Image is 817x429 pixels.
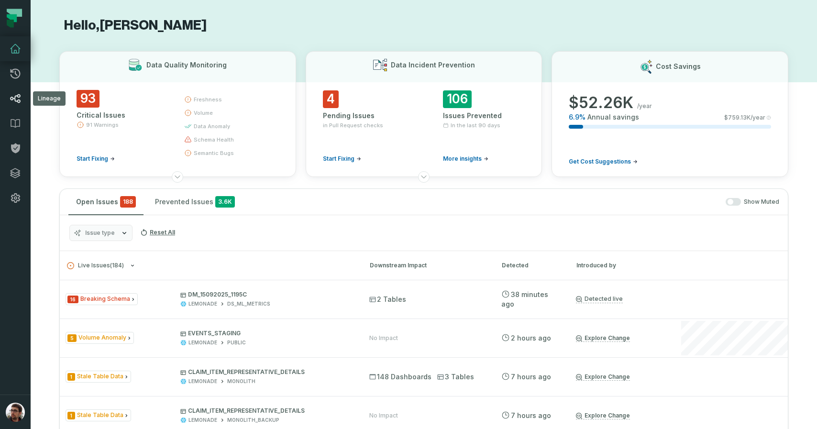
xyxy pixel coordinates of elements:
[77,110,167,120] div: Critical Issues
[443,111,525,121] div: Issues Prevented
[569,112,585,122] span: 6.9 %
[194,122,230,130] span: data anomaly
[69,225,132,241] button: Issue type
[180,291,353,298] p: DM_15092025_1195C
[443,90,472,108] span: 106
[369,334,398,342] div: No Impact
[569,93,633,112] span: $ 52.26K
[369,295,406,304] span: 2 Tables
[656,62,701,71] h3: Cost Savings
[724,114,765,121] span: $ 759.13K /year
[227,378,255,385] div: MONOLITH
[552,51,788,177] button: Cost Savings$52.26K/year6.9%Annual savings$759.13K/yearGet Cost Suggestions
[194,136,234,143] span: schema health
[370,261,485,270] div: Downstream Impact
[66,409,131,421] span: Issue Type
[194,109,213,117] span: volume
[501,290,548,308] relative-time: Sep 15, 2025, 12:51 PM GMT+3
[120,196,136,208] span: critical issues and errors combined
[323,111,405,121] div: Pending Issues
[33,91,66,106] div: Lineage
[323,155,354,163] span: Start Fixing
[227,339,246,346] div: PUBLIC
[576,295,623,303] a: Detected live
[67,296,78,303] span: Severity
[188,300,217,308] div: LEMONADE
[77,155,115,163] a: Start Fixing
[511,373,551,381] relative-time: Sep 15, 2025, 5:36 AM GMT+3
[502,261,559,270] div: Detected
[59,51,296,177] button: Data Quality Monitoring93Critical Issues91 WarningsStart Fixingfreshnessvolumedata anomalyschema ...
[443,155,482,163] span: More insights
[323,90,339,108] span: 4
[323,155,361,163] a: Start Fixing
[147,189,243,215] button: Prevented Issues
[323,121,383,129] span: in Pull Request checks
[306,51,542,177] button: Data Incident Prevention4Pending Issuesin Pull Request checksStart Fixing106Issues PreventedIn th...
[85,229,115,237] span: Issue type
[576,334,630,342] a: Explore Change
[86,121,119,129] span: 91 Warnings
[227,417,279,424] div: MONOLITH_BACKUP
[227,300,270,308] div: DS_ML_METRICS
[511,334,551,342] relative-time: Sep 15, 2025, 11:09 AM GMT+3
[391,60,475,70] h3: Data Incident Prevention
[215,196,235,208] span: 3.6K
[136,225,179,240] button: Reset All
[180,407,353,415] p: CLAIM_ITEM_REPRESENTATIVE_DETAILS
[180,368,353,376] p: CLAIM_ITEM_REPRESENTATIVE_DETAILS
[67,334,77,342] span: Severity
[146,60,227,70] h3: Data Quality Monitoring
[68,189,144,215] button: Open Issues
[67,262,353,269] button: Live Issues(184)
[587,112,639,122] span: Annual savings
[576,261,662,270] div: Introduced by
[188,339,217,346] div: LEMONADE
[77,155,108,163] span: Start Fixing
[194,96,222,103] span: freshness
[67,373,75,381] span: Severity
[637,102,652,110] span: /year
[511,411,551,419] relative-time: Sep 15, 2025, 5:36 AM GMT+3
[66,371,131,383] span: Issue Type
[67,262,124,269] span: Live Issues ( 184 )
[569,158,638,165] a: Get Cost Suggestions
[66,332,134,344] span: Issue Type
[569,158,631,165] span: Get Cost Suggestions
[246,198,779,206] div: Show Muted
[180,330,353,337] p: EVENTS_STAGING
[67,412,75,419] span: Severity
[59,17,788,34] h1: Hello, [PERSON_NAME]
[443,155,488,163] a: More insights
[369,372,431,382] span: 148 Dashboards
[369,412,398,419] div: No Impact
[451,121,500,129] span: In the last 90 days
[576,373,630,381] a: Explore Change
[77,90,99,108] span: 93
[576,412,630,419] a: Explore Change
[194,149,234,157] span: semantic bugs
[437,372,474,382] span: 3 Tables
[66,293,138,305] span: Issue Type
[188,417,217,424] div: LEMONADE
[188,378,217,385] div: LEMONADE
[6,403,25,422] img: avatar of Oren Assif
